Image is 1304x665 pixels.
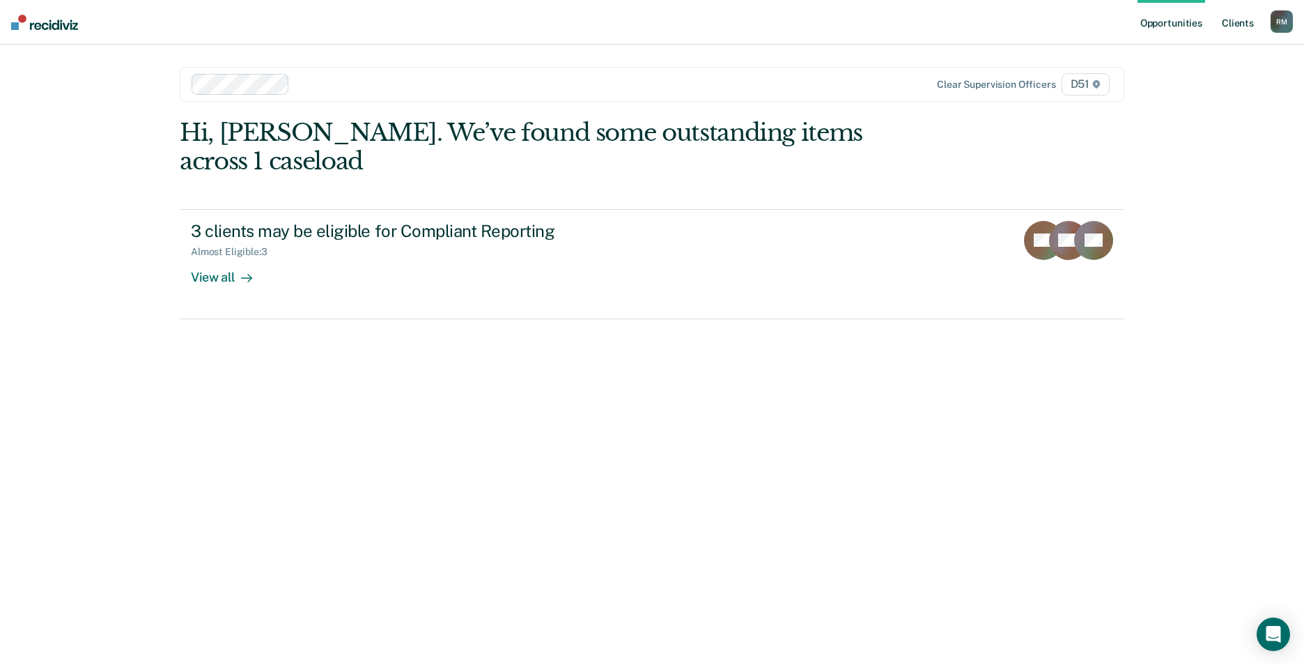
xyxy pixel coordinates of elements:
button: RM [1271,10,1293,33]
div: Hi, [PERSON_NAME]. We’ve found some outstanding items across 1 caseload [180,119,936,176]
div: R M [1271,10,1293,33]
div: Almost Eligible : 3 [191,246,279,258]
img: Recidiviz [11,15,78,30]
div: View all [191,258,269,285]
div: 3 clients may be eligible for Compliant Reporting [191,221,680,241]
span: D51 [1062,73,1110,95]
div: Open Intercom Messenger [1257,618,1290,651]
div: Clear supervision officers [937,79,1055,91]
a: 3 clients may be eligible for Compliant ReportingAlmost Eligible:3View all [180,209,1124,319]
